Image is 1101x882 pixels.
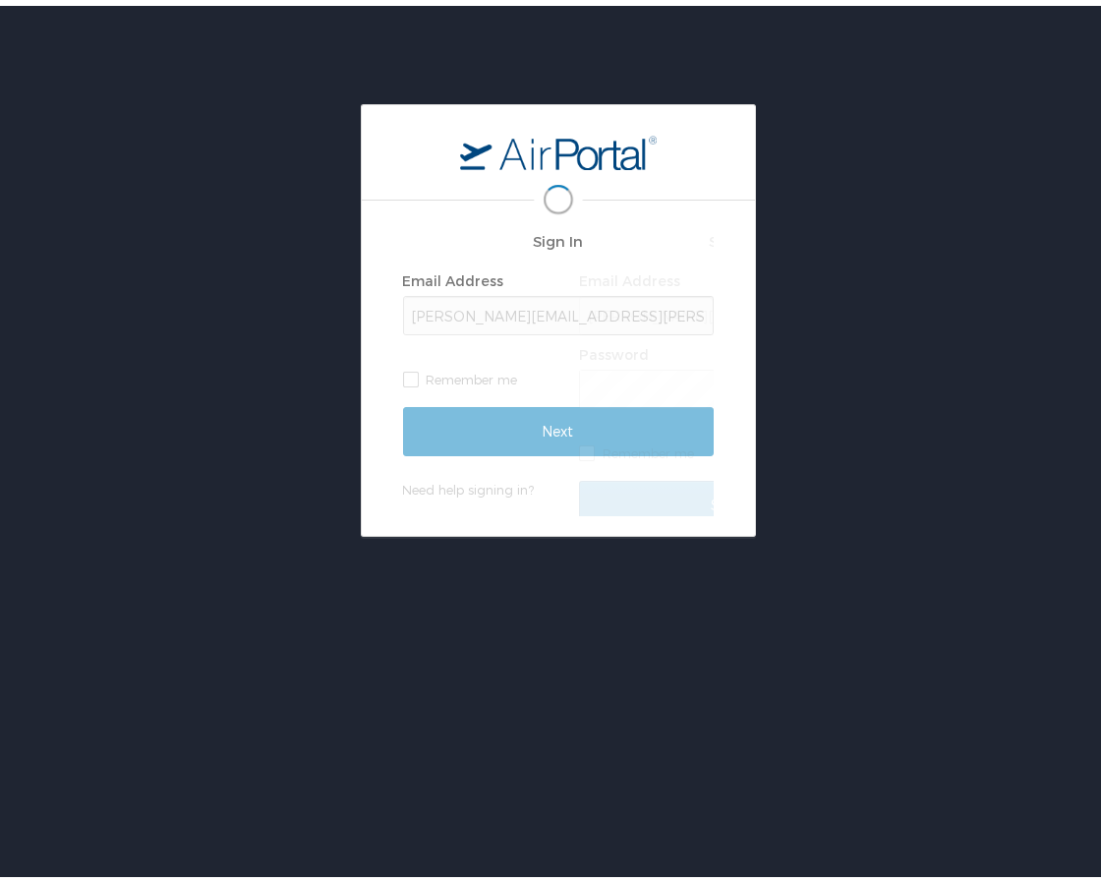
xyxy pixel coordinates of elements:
label: Email Address [579,266,680,283]
label: Remember me [579,433,890,462]
h2: Sign In [579,224,890,247]
input: Sign In [579,475,890,524]
label: Email Address [403,266,504,283]
h2: Sign In [403,224,714,247]
img: logo [460,129,657,164]
label: Password [579,340,649,357]
input: Next [403,401,714,450]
